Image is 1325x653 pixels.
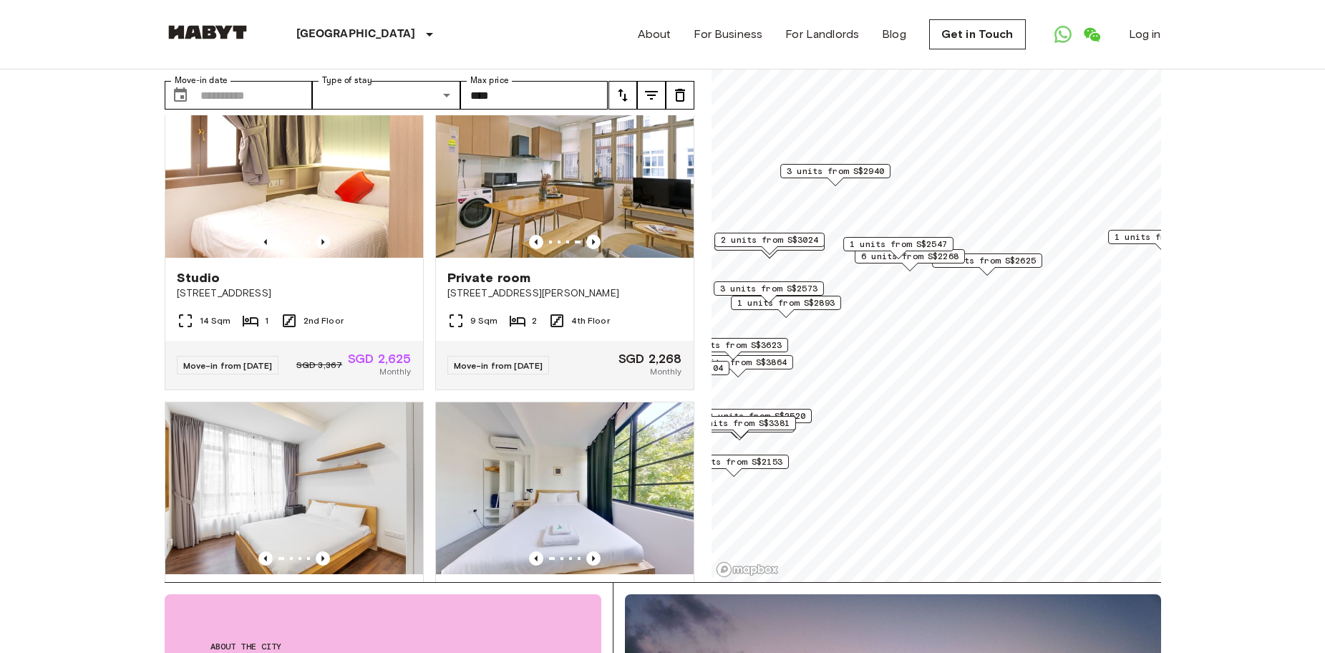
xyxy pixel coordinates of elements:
button: Previous image [586,551,601,566]
div: Map marker [686,416,796,438]
button: Previous image [316,235,330,249]
span: 1 units from S$3381 [692,417,790,430]
span: 1 units from S$2893 [737,296,835,309]
span: 1 units from S$2547 [850,238,947,251]
span: SGD 2,268 [618,352,681,365]
p: [GEOGRAPHIC_DATA] [296,26,416,43]
span: Move-in from [DATE] [183,360,273,371]
span: 2 [532,314,537,327]
div: Map marker [678,338,788,360]
button: tune [637,81,666,110]
div: Map marker [714,281,824,304]
span: Studio [177,269,220,286]
span: 1 units from S$2704 [626,362,723,374]
a: Previous imagePrevious imagePrivate room[STREET_ADDRESS][PERSON_NAME]9 Sqm24th FloorMove-in from ... [435,85,694,390]
span: 6 units from S$2268 [861,250,958,263]
div: Map marker [714,233,825,255]
button: Previous image [258,235,273,249]
a: Mapbox logo [716,561,779,578]
img: Marketing picture of unit SG-01-003-012-01 [165,402,423,574]
span: Monthly [379,365,411,378]
span: [STREET_ADDRESS][PERSON_NAME] [447,286,682,301]
div: Map marker [1108,230,1218,252]
span: 3 units from S$2625 [938,254,1036,267]
span: 3 units from S$3623 [684,339,782,352]
div: Map marker [702,409,812,431]
span: About the city [210,640,555,653]
span: 3 units from S$2573 [720,282,817,295]
label: Move-in date [175,74,228,87]
a: For Landlords [785,26,859,43]
div: Map marker [619,361,729,383]
span: [STREET_ADDRESS] [177,286,412,301]
button: Choose date [166,81,195,110]
div: Map marker [679,455,789,477]
span: 9 Sqm [470,314,498,327]
span: Monthly [650,365,681,378]
span: 4th Floor [571,314,609,327]
button: Previous image [586,235,601,249]
button: Previous image [529,235,543,249]
span: 2 units from S$2153 [685,455,782,468]
label: Max price [470,74,509,87]
div: Map marker [932,253,1042,276]
img: Marketing picture of unit SG-01-054-006-01 [436,402,694,574]
span: 2 units from S$2520 [708,410,805,422]
a: About [638,26,671,43]
div: Map marker [855,249,965,271]
img: Marketing picture of unit SG-01-111-006-001 [165,86,423,258]
a: Open WeChat [1077,20,1106,49]
span: 1 [265,314,268,327]
span: 3 units from S$2940 [787,165,884,178]
a: Blog [882,26,906,43]
img: Habyt [165,25,251,39]
button: tune [666,81,694,110]
button: tune [608,81,637,110]
img: Marketing picture of unit SG-01-001-025-01 [436,86,694,258]
span: 1 units from S$3864 [689,356,787,369]
a: Log in [1129,26,1161,43]
span: Move-in from [DATE] [454,360,543,371]
a: For Business [694,26,762,43]
span: Private room [447,269,531,286]
div: Map marker [843,237,953,259]
a: Get in Touch [929,19,1026,49]
span: 1 units from S$2573 [1115,231,1212,243]
span: 2nd Floor [304,314,344,327]
div: Map marker [731,296,841,318]
button: Previous image [529,551,543,566]
button: Previous image [316,551,330,566]
span: 2 units from S$3024 [721,233,818,246]
span: SGD 3,367 [296,359,342,372]
button: Previous image [258,551,273,566]
span: 14 Sqm [200,314,231,327]
div: Map marker [683,355,793,377]
span: SGD 2,625 [348,352,411,365]
label: Type of stay [322,74,372,87]
div: Map marker [780,164,890,186]
a: Open WhatsApp [1049,20,1077,49]
a: Marketing picture of unit SG-01-111-006-001Previous imagePrevious imageStudio[STREET_ADDRESS]14 S... [165,85,424,390]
